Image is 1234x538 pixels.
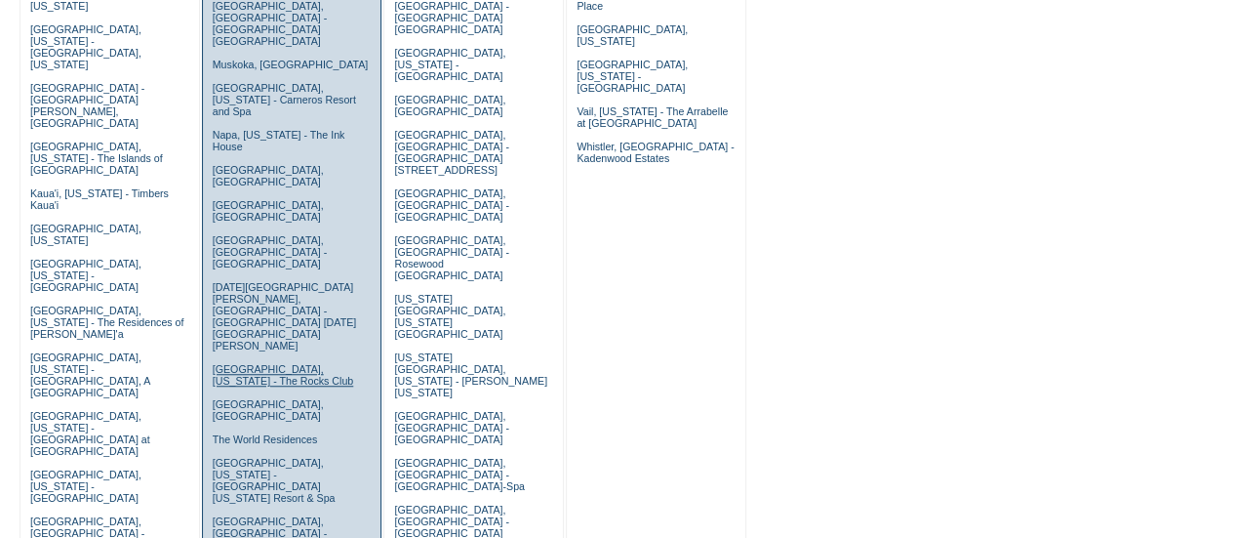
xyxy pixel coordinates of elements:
a: The World Residences [213,434,318,445]
a: [GEOGRAPHIC_DATA] - [GEOGRAPHIC_DATA][PERSON_NAME], [GEOGRAPHIC_DATA] [30,82,144,129]
a: [GEOGRAPHIC_DATA], [GEOGRAPHIC_DATA] - [GEOGRAPHIC_DATA] [394,187,508,223]
a: Kaua'i, [US_STATE] - Timbers Kaua'i [30,187,169,211]
a: [US_STATE][GEOGRAPHIC_DATA], [US_STATE][GEOGRAPHIC_DATA] [394,293,505,340]
a: [GEOGRAPHIC_DATA], [GEOGRAPHIC_DATA] [213,164,324,187]
a: Napa, [US_STATE] - The Ink House [213,129,345,152]
a: Whistler, [GEOGRAPHIC_DATA] - Kadenwood Estates [577,141,734,164]
a: [US_STATE][GEOGRAPHIC_DATA], [US_STATE] - [PERSON_NAME] [US_STATE] [394,352,547,398]
a: [GEOGRAPHIC_DATA], [US_STATE] - [GEOGRAPHIC_DATA] at [GEOGRAPHIC_DATA] [30,410,150,457]
a: [GEOGRAPHIC_DATA], [GEOGRAPHIC_DATA] [394,94,505,117]
a: [GEOGRAPHIC_DATA], [GEOGRAPHIC_DATA] - [GEOGRAPHIC_DATA]-Spa [394,457,524,492]
a: [GEOGRAPHIC_DATA], [US_STATE] - [GEOGRAPHIC_DATA] [394,47,505,82]
a: [GEOGRAPHIC_DATA], [US_STATE] - [GEOGRAPHIC_DATA] [US_STATE] Resort & Spa [213,457,336,504]
a: [GEOGRAPHIC_DATA], [US_STATE] - The Rocks Club [213,363,354,387]
a: [GEOGRAPHIC_DATA], [GEOGRAPHIC_DATA] [213,199,324,223]
a: [GEOGRAPHIC_DATA], [US_STATE] - [GEOGRAPHIC_DATA], A [GEOGRAPHIC_DATA] [30,352,150,398]
a: [GEOGRAPHIC_DATA], [US_STATE] [577,23,688,47]
a: [GEOGRAPHIC_DATA], [US_STATE] - The Residences of [PERSON_NAME]'a [30,305,184,340]
a: [GEOGRAPHIC_DATA], [GEOGRAPHIC_DATA] - [GEOGRAPHIC_DATA][STREET_ADDRESS] [394,129,508,176]
a: [GEOGRAPHIC_DATA], [GEOGRAPHIC_DATA] [213,398,324,422]
a: Vail, [US_STATE] - The Arrabelle at [GEOGRAPHIC_DATA] [577,105,728,129]
a: [GEOGRAPHIC_DATA], [US_STATE] - [GEOGRAPHIC_DATA] [30,258,141,293]
a: [GEOGRAPHIC_DATA], [GEOGRAPHIC_DATA] - [GEOGRAPHIC_DATA] [394,410,508,445]
a: [GEOGRAPHIC_DATA], [US_STATE] - Carneros Resort and Spa [213,82,356,117]
a: [GEOGRAPHIC_DATA], [GEOGRAPHIC_DATA] - Rosewood [GEOGRAPHIC_DATA] [394,234,508,281]
a: [GEOGRAPHIC_DATA], [US_STATE] - [GEOGRAPHIC_DATA], [US_STATE] [30,23,141,70]
a: [GEOGRAPHIC_DATA], [US_STATE] - The Islands of [GEOGRAPHIC_DATA] [30,141,163,176]
a: Muskoka, [GEOGRAPHIC_DATA] [213,59,368,70]
a: [GEOGRAPHIC_DATA], [US_STATE] [30,223,141,246]
a: [GEOGRAPHIC_DATA], [GEOGRAPHIC_DATA] - [GEOGRAPHIC_DATA] [213,234,327,269]
a: [GEOGRAPHIC_DATA], [US_STATE] - [GEOGRAPHIC_DATA] [30,469,141,504]
a: [DATE][GEOGRAPHIC_DATA][PERSON_NAME], [GEOGRAPHIC_DATA] - [GEOGRAPHIC_DATA] [DATE][GEOGRAPHIC_DAT... [213,281,356,352]
a: [GEOGRAPHIC_DATA], [US_STATE] - [GEOGRAPHIC_DATA] [577,59,688,94]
